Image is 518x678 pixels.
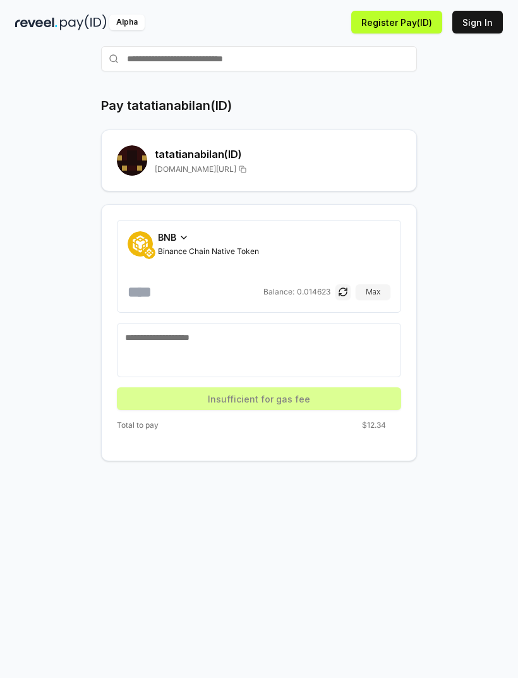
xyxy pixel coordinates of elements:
div: Alpha [109,15,145,30]
button: Register Pay(ID) [351,11,442,33]
img: pay_id [60,15,107,30]
span: Balance: [263,287,294,297]
span: 0.014623 [297,287,330,297]
img: BNB Smart Chain [143,246,155,259]
span: BNB [158,231,176,244]
h1: Pay tatatianabilan(ID) [101,97,232,114]
h2: tatatianabilan (ID) [155,147,401,162]
button: Max [356,284,390,300]
span: $12.34 [362,420,386,430]
span: Binance Chain Native Token [158,246,259,257]
img: reveel_dark [15,15,57,30]
span: Total to pay [117,420,159,430]
span: [DOMAIN_NAME][URL] [155,164,236,174]
button: Sign In [452,11,503,33]
img: Binance Chain Native Token [128,231,153,257]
